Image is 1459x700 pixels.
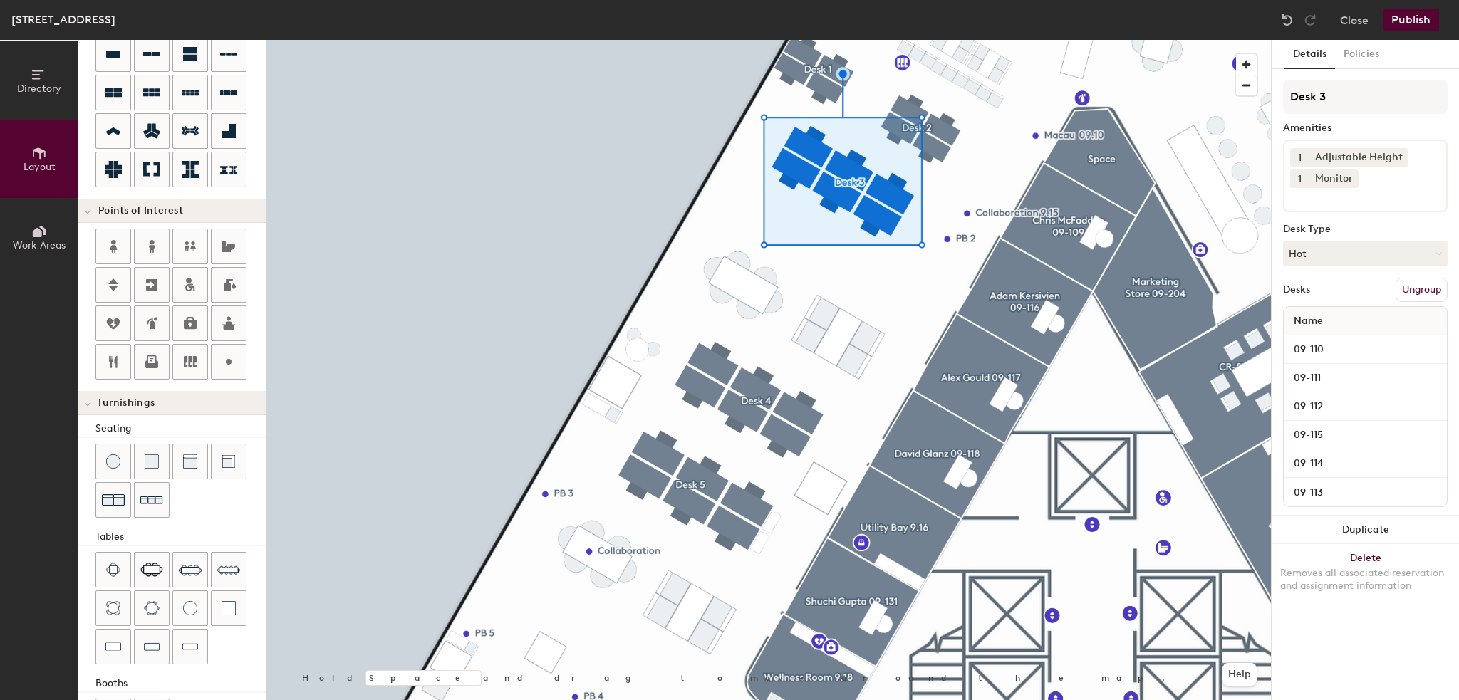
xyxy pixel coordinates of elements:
img: Redo [1303,13,1317,27]
input: Unnamed desk [1287,482,1444,502]
button: Details [1284,40,1335,69]
button: 1 [1290,148,1309,167]
button: Help [1222,663,1257,686]
div: Seating [95,421,266,437]
div: Adjustable Height [1309,148,1408,167]
span: 1 [1298,150,1302,165]
div: Booths [95,676,266,691]
button: Table (1x3) [134,629,170,664]
button: Six seat round table [134,590,170,626]
span: Points of Interest [98,205,183,216]
img: Six seat table [140,563,163,577]
input: Unnamed desk [1287,454,1444,474]
div: Tables [95,529,266,545]
button: Cushion [134,444,170,479]
input: Unnamed desk [1287,368,1444,388]
img: Table (round) [183,601,197,615]
img: Table (1x2) [105,639,121,654]
img: Couch (corner) [222,454,236,469]
button: DeleteRemoves all associated reservation and assignment information [1272,544,1459,607]
img: Couch (x3) [140,489,163,511]
button: Four seat table [95,552,131,587]
img: Cushion [145,454,159,469]
div: [STREET_ADDRESS] [11,11,115,28]
button: Table (1x4) [172,629,208,664]
button: Hot [1283,241,1448,266]
button: Table (round) [172,590,208,626]
button: Table (1x2) [95,629,131,664]
div: Desk Type [1283,224,1448,235]
input: Unnamed desk [1287,340,1444,360]
button: 1 [1290,169,1309,188]
span: Directory [17,83,61,95]
span: Furnishings [98,397,155,409]
div: Desks [1283,284,1310,296]
span: Layout [24,161,56,173]
img: Four seat round table [106,601,120,615]
img: Couch (x2) [102,489,125,511]
img: Undo [1280,13,1294,27]
button: Four seat round table [95,590,131,626]
div: Removes all associated reservation and assignment information [1280,567,1450,592]
button: Eight seat table [172,552,208,587]
img: Stool [106,454,120,469]
button: Ten seat table [211,552,246,587]
img: Eight seat table [179,558,202,581]
input: Unnamed desk [1287,397,1444,417]
img: Table (1x3) [144,639,160,654]
button: Six seat table [134,552,170,587]
input: Unnamed desk [1287,425,1444,445]
button: Couch (x3) [134,482,170,518]
span: 1 [1298,172,1302,187]
button: Duplicate [1272,516,1459,544]
span: Name [1287,308,1330,334]
button: Policies [1335,40,1388,69]
button: Couch (middle) [172,444,208,479]
div: Amenities [1283,122,1448,134]
img: Couch (middle) [183,454,197,469]
button: Couch (corner) [211,444,246,479]
img: Ten seat table [217,558,240,581]
button: Stool [95,444,131,479]
button: Ungroup [1396,278,1448,302]
button: Close [1340,9,1369,31]
button: Publish [1383,9,1439,31]
img: Six seat round table [144,601,160,615]
img: Four seat table [106,563,120,577]
img: Table (1x1) [222,601,236,615]
button: Couch (x2) [95,482,131,518]
div: Monitor [1309,169,1359,188]
img: Table (1x4) [182,639,198,654]
span: Work Areas [13,239,66,251]
button: Table (1x1) [211,590,246,626]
